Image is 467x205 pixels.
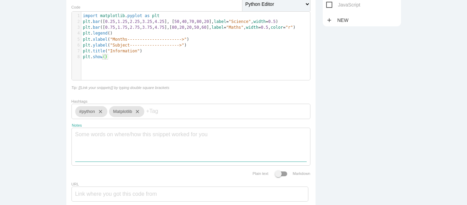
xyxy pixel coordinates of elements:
[75,106,107,117] div: #python
[128,13,142,18] span: pyplot
[132,106,140,117] i: close
[109,106,145,117] div: Matplotlib
[83,13,98,18] span: import
[71,5,81,9] label: Code
[72,42,81,48] div: 6
[118,25,128,30] span: 1.75
[83,25,91,30] span: plt
[71,187,308,202] input: Link where you got this code from
[93,31,107,36] span: legend
[226,25,244,30] span: "Maths"
[152,13,160,18] span: plt
[211,25,224,30] span: label
[83,13,160,18] span: .
[72,54,81,60] div: 8
[130,19,140,24] span: 2.25
[285,25,293,30] span: "r"
[93,43,107,48] span: ylabel
[72,48,81,54] div: 7
[71,182,79,186] label: URL
[72,25,81,30] div: 3
[72,37,81,42] div: 5
[118,19,128,24] span: 1.25
[253,171,310,176] label: Plain text Markdown
[83,19,278,24] span: . ([ , , , , ], [ , , , , ], , )
[224,25,226,30] span: =
[83,54,108,59] span: .
[83,43,91,48] span: plt
[204,19,209,24] span: 20
[105,19,115,24] span: 0.25
[83,37,189,42] span: . ( )
[83,19,91,24] span: plt
[182,19,187,24] span: 40
[93,19,100,24] span: bar
[83,43,187,48] span: . ( )
[174,19,179,24] span: 50
[145,13,149,18] span: as
[179,25,184,30] span: 20
[83,37,91,42] span: plt
[326,14,352,26] a: addNew
[326,1,360,9] span: JavaScript
[187,25,191,30] span: 20
[93,37,107,42] span: xlabel
[71,86,170,90] i: Tip: [[Link your snippets]] by typing double square brackets
[105,25,115,30] span: 0.75
[93,25,100,30] span: bar
[146,104,187,118] input: +Tag
[194,25,199,30] span: 50
[283,25,285,30] span: =
[72,123,82,128] label: Notes
[253,19,266,24] span: width
[271,25,283,30] span: color
[142,25,152,30] span: 3.75
[83,54,91,59] span: plt
[258,25,261,30] span: =
[83,49,91,53] span: plt
[266,19,268,24] span: =
[142,19,152,24] span: 3.25
[105,54,108,59] span: )
[83,25,296,30] span: . ([ , , , , ],[ , , , , ], , , )
[71,99,88,103] label: Hashtags
[326,14,332,26] i: add
[214,19,226,24] span: label
[103,54,105,59] span: (
[155,25,164,30] span: 4.75
[201,25,206,30] span: 60
[261,25,268,30] span: 0.5
[83,31,91,36] span: plt
[130,25,140,30] span: 2.75
[246,25,258,30] span: width
[95,106,103,117] i: close
[83,49,143,53] span: . ( )
[172,25,177,30] span: 80
[226,19,229,24] span: =
[83,31,113,36] span: . ()
[189,19,194,24] span: 70
[110,37,187,42] span: "Months---------------------->"
[100,13,125,18] span: matplotlib
[93,54,103,59] span: show
[155,19,164,24] span: 4.25
[93,49,105,53] span: title
[72,30,81,36] div: 4
[268,19,276,24] span: 0.5
[72,19,81,25] div: 2
[108,49,140,53] span: "Information"
[110,43,184,48] span: "Subject-------------------->"
[229,19,251,24] span: "Science"
[72,13,81,19] div: 1
[197,19,201,24] span: 80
